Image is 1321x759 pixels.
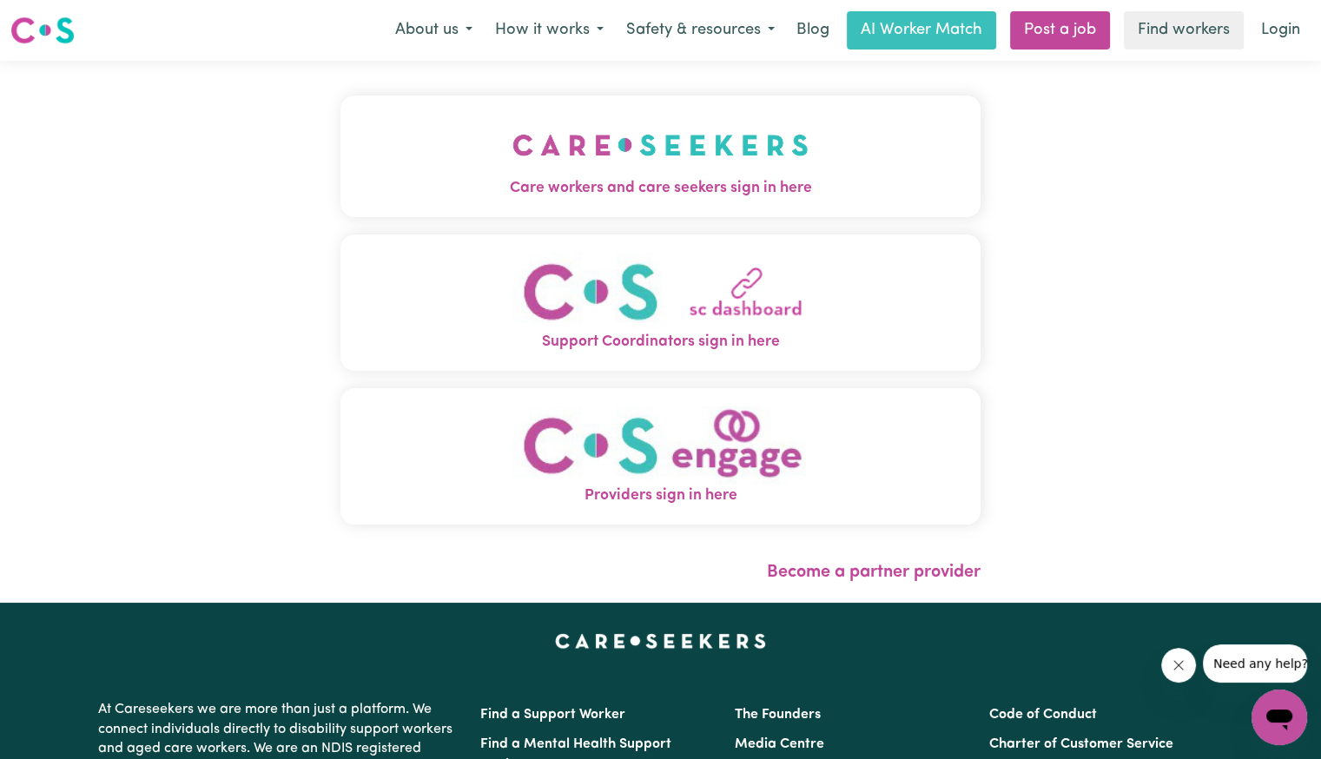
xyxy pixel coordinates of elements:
[1124,11,1244,49] a: Find workers
[340,96,981,217] button: Care workers and care seekers sign in here
[340,331,981,353] span: Support Coordinators sign in here
[555,634,766,648] a: Careseekers home page
[735,708,821,722] a: The Founders
[10,12,105,26] span: Need any help?
[1161,648,1196,683] iframe: Close message
[340,234,981,371] button: Support Coordinators sign in here
[786,11,840,49] a: Blog
[1010,11,1110,49] a: Post a job
[1252,690,1307,745] iframe: Button to launch messaging window
[480,708,625,722] a: Find a Support Worker
[10,15,75,46] img: Careseekers logo
[1203,644,1307,683] iframe: Message from company
[484,12,615,49] button: How it works
[340,388,981,525] button: Providers sign in here
[847,11,996,49] a: AI Worker Match
[989,708,1097,722] a: Code of Conduct
[1251,11,1311,49] a: Login
[735,737,824,751] a: Media Centre
[340,177,981,200] span: Care workers and care seekers sign in here
[989,737,1173,751] a: Charter of Customer Service
[10,10,75,50] a: Careseekers logo
[340,485,981,507] span: Providers sign in here
[384,12,484,49] button: About us
[615,12,786,49] button: Safety & resources
[767,564,981,581] a: Become a partner provider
